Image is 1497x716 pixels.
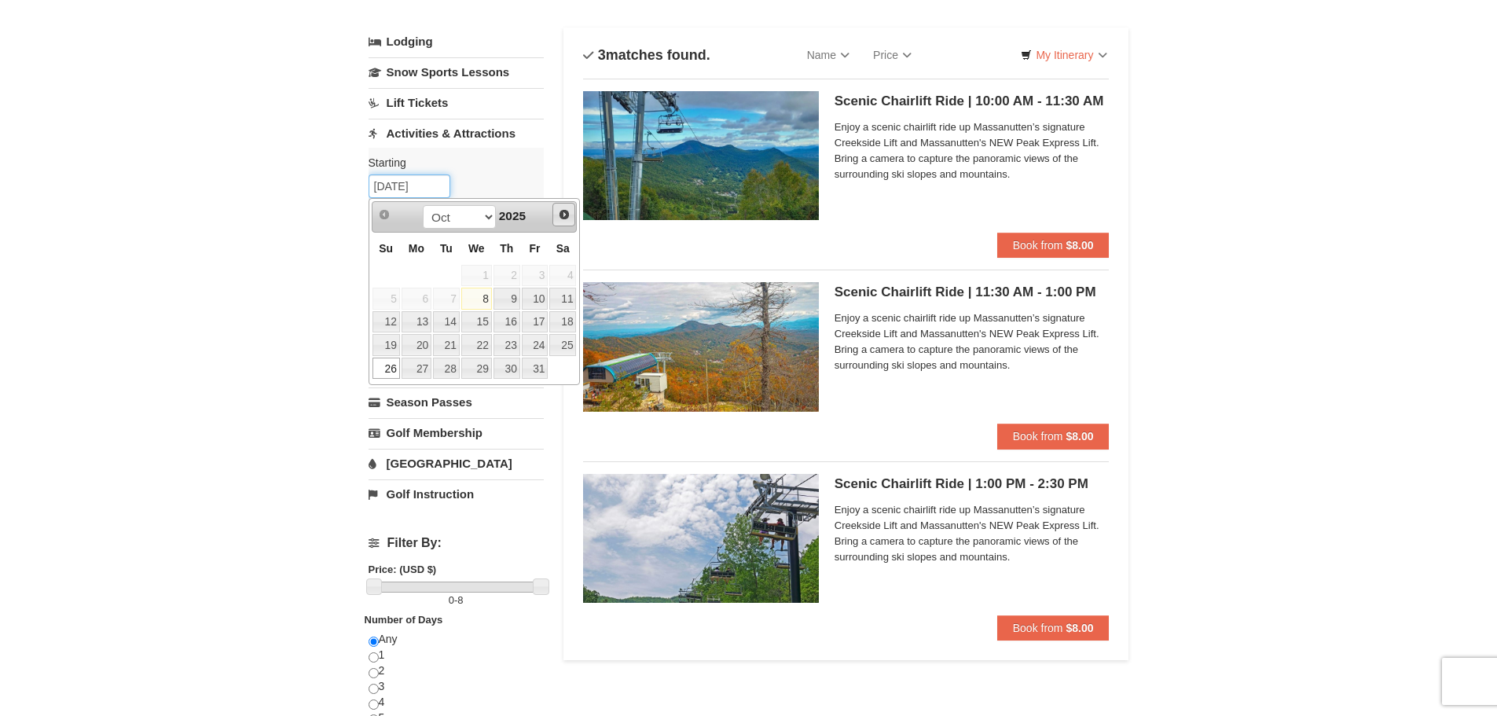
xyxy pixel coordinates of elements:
strong: $8.00 [1066,622,1093,634]
span: 2025 [499,209,526,222]
span: 1 [461,265,492,287]
h5: Scenic Chairlift Ride | 11:30 AM - 1:00 PM [835,285,1110,300]
span: Wednesday [468,242,485,255]
a: Activities & Attractions [369,119,544,148]
a: Lift Tickets [369,88,544,117]
a: Price [861,39,923,71]
a: 23 [493,334,520,356]
a: 29 [461,358,492,380]
strong: Price: (USD $) [369,564,437,575]
span: Friday [530,242,541,255]
a: 17 [522,311,549,333]
strong: $8.00 [1066,239,1093,252]
span: Saturday [556,242,570,255]
a: 30 [493,358,520,380]
a: 25 [549,334,576,356]
label: - [369,593,544,608]
a: Prev [374,204,396,226]
a: 21 [433,334,460,356]
a: Season Passes [369,387,544,417]
h5: Scenic Chairlift Ride | 1:00 PM - 2:30 PM [835,476,1110,492]
span: 3 [522,265,549,287]
img: 24896431-1-a2e2611b.jpg [583,91,819,220]
a: Name [795,39,861,71]
span: 4 [549,265,576,287]
span: Tuesday [440,242,453,255]
span: 5 [372,288,400,310]
span: 0 [449,594,454,606]
button: Book from $8.00 [997,615,1110,641]
a: 28 [433,358,460,380]
a: Lodging [369,28,544,56]
a: Snow Sports Lessons [369,57,544,86]
span: Book from [1013,239,1063,252]
span: Prev [378,208,391,221]
a: 15 [461,311,492,333]
span: 7 [433,288,460,310]
img: 24896431-9-664d1467.jpg [583,474,819,603]
a: 12 [372,311,400,333]
a: 18 [549,311,576,333]
a: 8 [461,288,492,310]
button: Book from $8.00 [997,424,1110,449]
a: 10 [522,288,549,310]
span: 8 [457,594,463,606]
span: Monday [409,242,424,255]
a: Golf Membership [369,418,544,447]
img: 24896431-13-a88f1aaf.jpg [583,282,819,411]
a: 11 [549,288,576,310]
a: 16 [493,311,520,333]
span: Thursday [500,242,513,255]
a: 24 [522,334,549,356]
h4: matches found. [583,47,710,63]
a: 20 [402,334,431,356]
a: 14 [433,311,460,333]
h5: Scenic Chairlift Ride | 10:00 AM - 11:30 AM [835,94,1110,109]
span: 2 [493,265,520,287]
a: 22 [461,334,492,356]
span: Next [558,208,571,221]
span: Book from [1013,622,1063,634]
span: 3 [598,47,606,63]
label: Starting [369,155,532,171]
span: Enjoy a scenic chairlift ride up Massanutten’s signature Creekside Lift and Massanutten's NEW Pea... [835,502,1110,565]
a: 19 [372,334,400,356]
a: 9 [493,288,520,310]
a: Next [552,203,576,226]
strong: Number of Days [365,614,443,626]
span: Sunday [379,242,393,255]
span: Enjoy a scenic chairlift ride up Massanutten’s signature Creekside Lift and Massanutten's NEW Pea... [835,119,1110,182]
a: 13 [402,311,431,333]
strong: $8.00 [1066,430,1093,442]
a: 31 [522,358,549,380]
a: Golf Instruction [369,479,544,509]
span: 6 [402,288,431,310]
span: Book from [1013,430,1063,442]
a: [GEOGRAPHIC_DATA] [369,449,544,478]
button: Book from $8.00 [997,233,1110,258]
h4: Filter By: [369,536,544,550]
a: My Itinerary [1011,43,1117,67]
a: 26 [372,358,400,380]
a: 27 [402,358,431,380]
span: Enjoy a scenic chairlift ride up Massanutten’s signature Creekside Lift and Massanutten's NEW Pea... [835,310,1110,373]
